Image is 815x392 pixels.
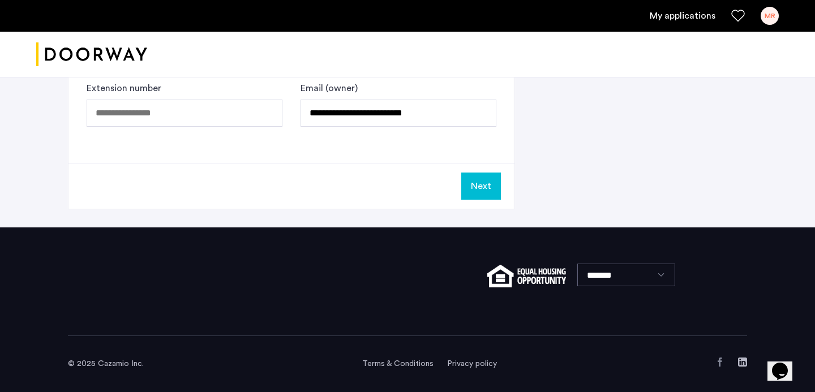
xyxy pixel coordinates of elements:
[650,9,715,23] a: My application
[738,357,747,367] a: LinkedIn
[461,173,501,200] button: Next
[715,357,724,367] a: Facebook
[36,33,147,76] a: Cazamio logo
[767,347,804,381] iframe: chat widget
[36,33,147,76] img: logo
[577,264,675,286] select: Language select
[87,81,161,95] label: Extension number
[68,360,144,368] span: © 2025 Cazamio Inc.
[447,358,497,369] a: Privacy policy
[487,265,566,287] img: equal-housing.png
[301,81,358,95] label: Email (owner)
[761,7,779,25] div: MR
[362,358,434,369] a: Terms and conditions
[731,9,745,23] a: Favorites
